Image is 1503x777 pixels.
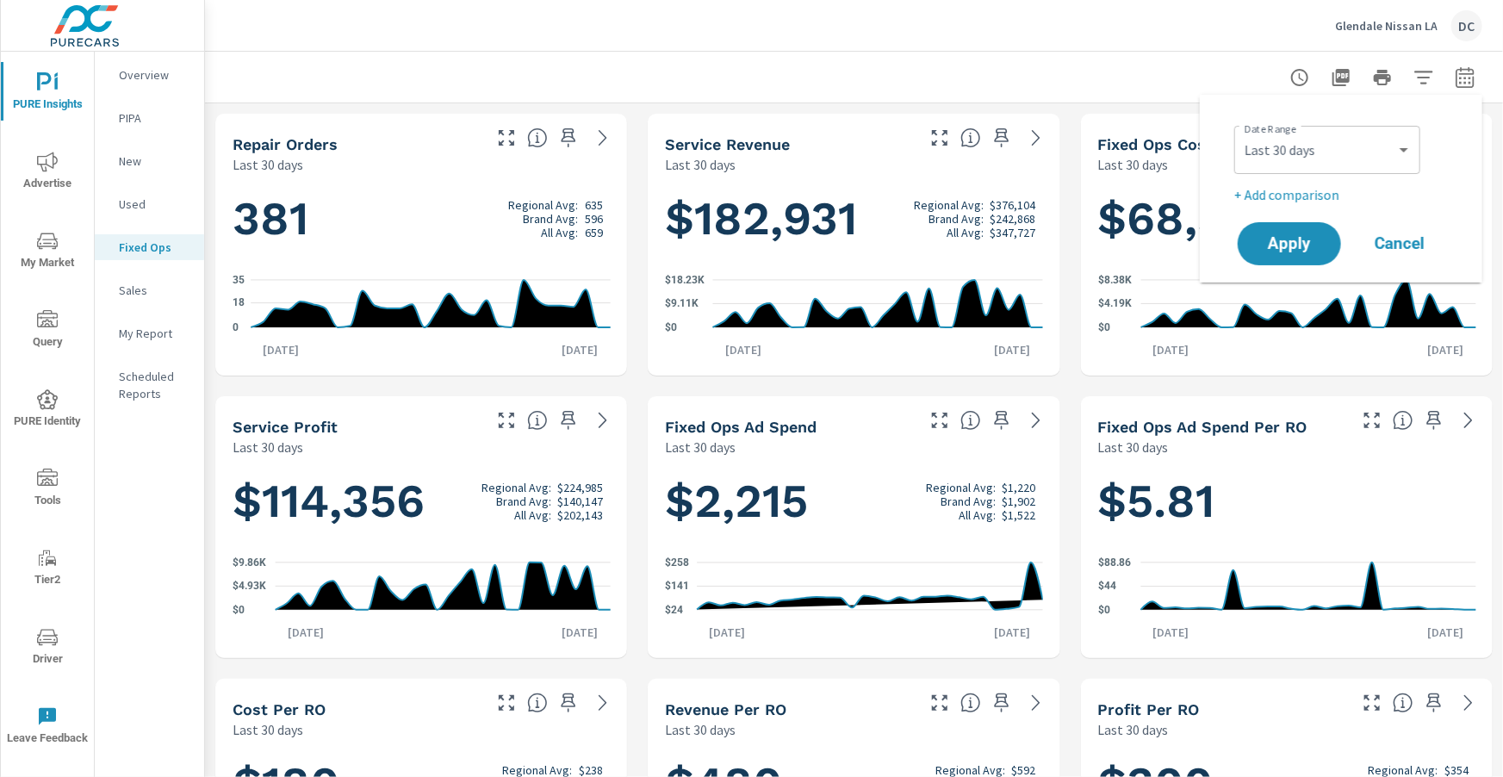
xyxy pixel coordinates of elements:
[1335,18,1438,34] p: Glendale Nissan LA
[1368,763,1438,777] p: Regional Avg:
[95,364,204,407] div: Scheduled Reports
[1098,437,1169,457] p: Last 30 days
[713,341,773,358] p: [DATE]
[523,212,578,226] p: Brand Avg:
[1098,190,1475,248] h1: $68,575
[698,624,758,641] p: [DATE]
[6,469,89,511] span: Tools
[960,410,981,431] span: Total cost of Fixed Operations-oriented media for all PureCars channels over the selected date ra...
[6,627,89,669] span: Driver
[119,325,190,342] p: My Report
[665,719,736,740] p: Last 30 days
[983,624,1043,641] p: [DATE]
[493,407,520,434] button: Make Fullscreen
[6,152,89,194] span: Advertise
[1003,494,1036,508] p: $1,902
[1140,624,1201,641] p: [DATE]
[1098,298,1132,310] text: $4.19K
[119,109,190,127] p: PIPA
[929,212,984,226] p: Brand Avg:
[233,719,303,740] p: Last 30 days
[233,135,338,153] h5: Repair Orders
[233,700,326,718] h5: Cost per RO
[95,277,204,303] div: Sales
[1448,60,1482,95] button: Select Date Range
[119,239,190,256] p: Fixed Ops
[119,368,190,402] p: Scheduled Reports
[119,196,190,213] p: Used
[1098,321,1110,333] text: $0
[589,407,617,434] a: See more details in report
[665,418,817,436] h5: Fixed Ops Ad Spend
[983,341,1043,358] p: [DATE]
[988,407,1015,434] span: Save this to your personalized report
[1365,236,1434,252] span: Cancel
[503,763,573,777] p: Regional Avg:
[514,508,551,522] p: All Avg:
[233,472,610,531] h1: $114,356
[1393,693,1413,713] span: Average profit generated by the dealership from each Repair Order closed over the selected date r...
[95,320,204,346] div: My Report
[665,556,689,569] text: $258
[6,389,89,432] span: PURE Identity
[1003,481,1036,494] p: $1,220
[493,124,520,152] button: Make Fullscreen
[914,198,984,212] p: Regional Avg:
[1098,556,1131,569] text: $88.86
[541,226,578,239] p: All Avg:
[481,481,551,494] p: Regional Avg:
[579,763,603,777] p: $238
[926,481,996,494] p: Regional Avg:
[1098,154,1169,175] p: Last 30 days
[496,494,551,508] p: Brand Avg:
[926,689,953,717] button: Make Fullscreen
[233,274,245,286] text: 35
[1420,407,1448,434] span: Save this to your personalized report
[1365,60,1400,95] button: Print Report
[1255,236,1324,252] span: Apply
[1098,604,1110,616] text: $0
[988,124,1015,152] span: Save this to your personalized report
[1098,700,1200,718] h5: Profit Per RO
[119,282,190,299] p: Sales
[1451,10,1482,41] div: DC
[1324,60,1358,95] button: "Export Report to PDF"
[1238,222,1341,265] button: Apply
[1455,689,1482,717] a: See more details in report
[251,341,311,358] p: [DATE]
[665,472,1042,531] h1: $2,215
[1415,624,1475,641] p: [DATE]
[233,418,338,436] h5: Service Profit
[991,212,1036,226] p: $242,868
[95,105,204,131] div: PIPA
[557,494,603,508] p: $140,147
[1420,689,1448,717] span: Save this to your personalized report
[665,321,677,333] text: $0
[95,191,204,217] div: Used
[585,226,603,239] p: 659
[665,274,705,286] text: $18.23K
[1003,508,1036,522] p: $1,522
[233,604,245,616] text: $0
[960,127,981,148] span: Total revenue generated by the dealership from all Repair Orders closed over the selected date ra...
[119,66,190,84] p: Overview
[1348,222,1451,265] button: Cancel
[926,124,953,152] button: Make Fullscreen
[1098,135,1214,153] h5: Fixed Ops Cost
[1415,341,1475,358] p: [DATE]
[276,624,336,641] p: [DATE]
[555,407,582,434] span: Save this to your personalized report
[589,124,617,152] a: See more details in report
[941,494,996,508] p: Brand Avg:
[233,437,303,457] p: Last 30 days
[233,190,610,248] h1: 381
[1098,719,1169,740] p: Last 30 days
[233,154,303,175] p: Last 30 days
[550,341,610,358] p: [DATE]
[1393,410,1413,431] span: Average cost of Fixed Operations-oriented advertising per each Repair Order closed at the dealer ...
[585,212,603,226] p: 596
[527,693,548,713] span: Average cost incurred by the dealership from each Repair Order closed over the selected date rang...
[233,556,266,569] text: $9.86K
[1358,407,1386,434] button: Make Fullscreen
[555,124,582,152] span: Save this to your personalized report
